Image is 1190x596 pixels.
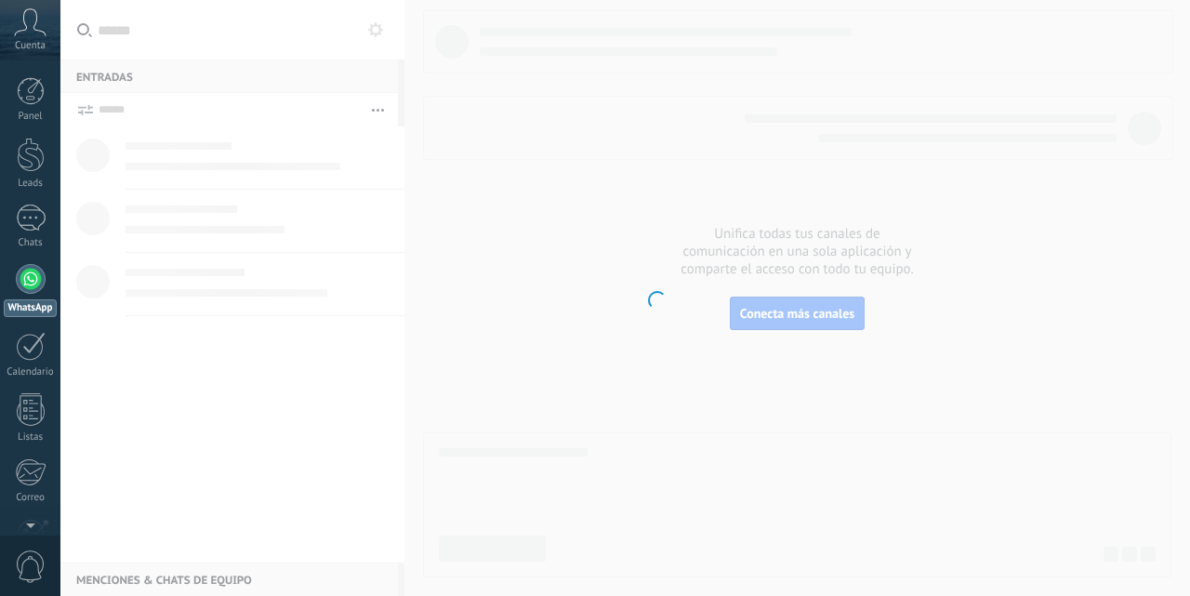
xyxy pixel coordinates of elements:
div: WhatsApp [4,299,57,317]
div: Listas [4,431,58,444]
div: Calendario [4,366,58,378]
span: Cuenta [15,40,46,52]
div: Chats [4,237,58,249]
div: Leads [4,178,58,190]
div: Correo [4,492,58,504]
div: Panel [4,111,58,123]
